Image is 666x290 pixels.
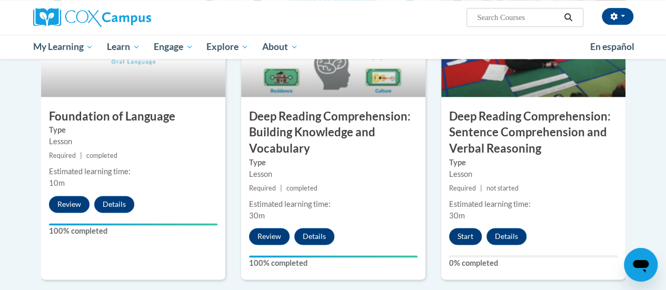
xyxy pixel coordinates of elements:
button: Details [294,228,334,245]
button: Start [449,228,482,245]
a: En español [583,36,641,58]
span: not started [486,184,519,192]
a: Cox Campus [33,8,223,27]
span: My Learning [33,41,93,53]
a: My Learning [26,35,101,59]
span: About [262,41,298,53]
span: Explore [206,41,248,53]
label: Type [449,157,618,168]
button: Details [486,228,526,245]
span: | [280,184,282,192]
h3: Deep Reading Comprehension: Sentence Comprehension and Verbal Reasoning [441,108,625,157]
span: Required [449,184,476,192]
a: About [255,35,305,59]
button: Account Settings [602,8,633,25]
label: Type [249,157,418,168]
h3: Foundation of Language [41,108,225,125]
span: Required [49,152,76,159]
a: Engage [147,35,200,59]
button: Review [49,196,90,213]
label: 100% completed [49,225,217,237]
span: Engage [154,41,193,53]
label: 0% completed [449,257,618,269]
div: Your progress [249,255,418,257]
label: Type [49,124,217,136]
span: | [480,184,482,192]
input: Search Courses [476,11,560,24]
span: 10m [49,178,65,187]
span: 30m [249,211,265,220]
span: En español [590,41,634,52]
div: Estimated learning time: [449,198,618,210]
span: completed [86,152,117,159]
div: Lesson [249,168,418,180]
span: completed [286,184,317,192]
button: Review [249,228,290,245]
div: Your progress [49,223,217,225]
div: Estimated learning time: [49,166,217,177]
span: Required [249,184,276,192]
label: 100% completed [249,257,418,269]
a: Learn [100,35,147,59]
span: | [80,152,82,159]
a: Explore [200,35,255,59]
button: Search [560,11,576,24]
h3: Deep Reading Comprehension: Building Knowledge and Vocabulary [241,108,425,157]
div: Lesson [49,136,217,147]
div: Estimated learning time: [249,198,418,210]
div: Lesson [449,168,618,180]
img: Cox Campus [33,8,151,27]
iframe: Button to launch messaging window [624,248,658,282]
div: Main menu [25,35,641,59]
span: Learn [107,41,140,53]
span: 30m [449,211,465,220]
button: Details [94,196,134,213]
